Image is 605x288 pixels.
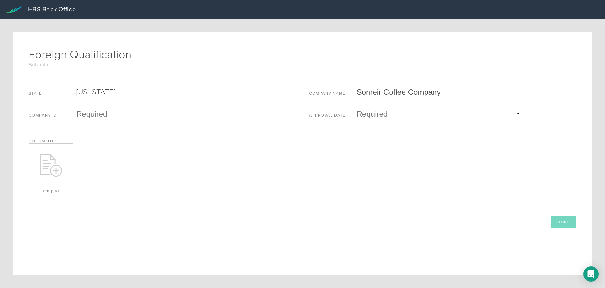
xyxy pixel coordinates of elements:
div: <empty> [29,189,73,193]
label: Company Name [309,92,357,97]
label: Document 1 [29,139,57,144]
h1: Foreign Qualification [29,48,576,68]
input: Required [357,109,522,119]
div: [US_STATE] [76,87,293,97]
button: Done [551,216,576,228]
div: Open Intercom Messenger [583,266,599,282]
input: Required [76,109,293,119]
input: Required [357,87,573,97]
label: State [29,92,76,97]
span: Submitted [29,61,576,68]
label: Company ID [29,113,76,119]
label: Approval Date [309,113,357,119]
